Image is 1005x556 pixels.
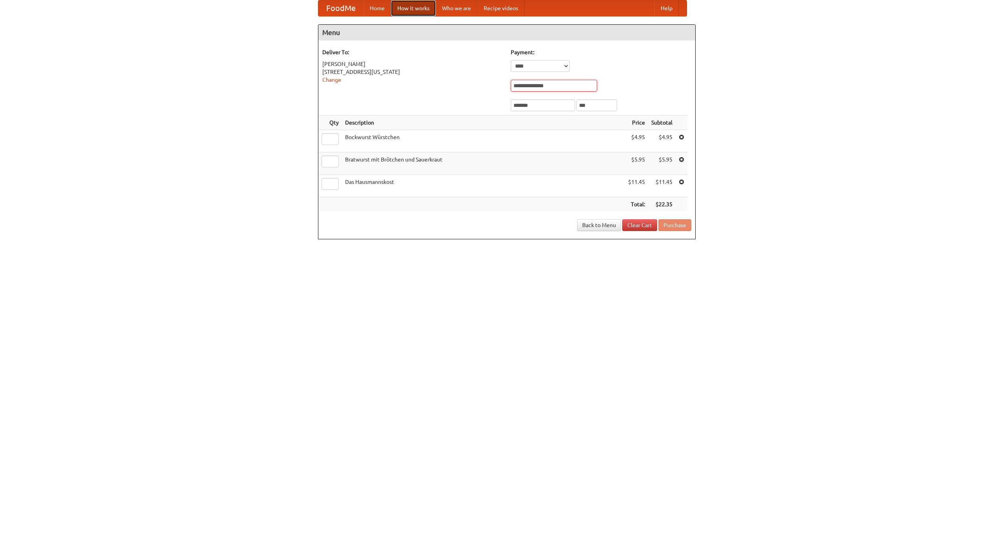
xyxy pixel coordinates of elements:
[648,116,676,130] th: Subtotal
[391,0,436,16] a: How it works
[342,175,625,197] td: Das Hausmannskost
[654,0,679,16] a: Help
[436,0,477,16] a: Who we are
[648,175,676,197] td: $11.45
[658,219,691,231] button: Purchase
[322,77,341,83] a: Change
[322,68,503,76] div: [STREET_ADDRESS][US_STATE]
[318,25,695,40] h4: Menu
[477,0,524,16] a: Recipe videos
[577,219,621,231] a: Back to Menu
[318,116,342,130] th: Qty
[625,197,648,212] th: Total:
[342,116,625,130] th: Description
[318,0,364,16] a: FoodMe
[648,130,676,152] td: $4.95
[648,197,676,212] th: $22.35
[322,48,503,56] h5: Deliver To:
[625,130,648,152] td: $4.95
[625,152,648,175] td: $5.95
[342,152,625,175] td: Bratwurst mit Brötchen und Sauerkraut
[625,116,648,130] th: Price
[511,48,691,56] h5: Payment:
[364,0,391,16] a: Home
[342,130,625,152] td: Bockwurst Würstchen
[648,152,676,175] td: $5.95
[322,60,503,68] div: [PERSON_NAME]
[625,175,648,197] td: $11.45
[622,219,657,231] a: Clear Cart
